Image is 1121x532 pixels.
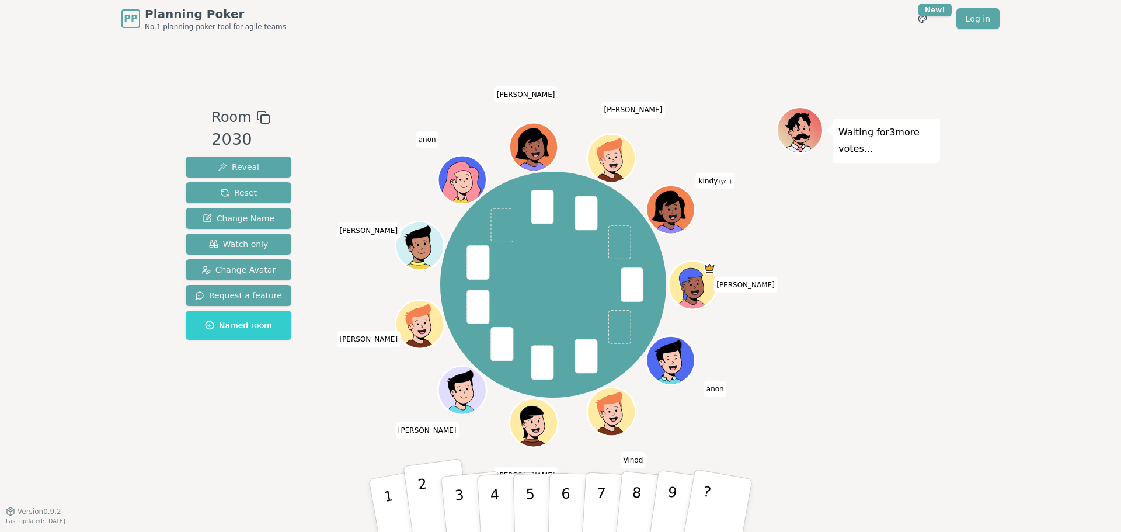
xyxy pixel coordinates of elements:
[336,222,401,239] span: Click to change your name
[718,179,732,184] span: (you)
[121,6,286,32] a: PPPlanning PokerNo.1 planning poker tool for agile teams
[18,507,61,516] span: Version 0.9.2
[416,131,439,147] span: Click to change your name
[713,277,778,293] span: Click to change your name
[211,107,251,128] span: Room
[647,187,693,232] button: Click to change your avatar
[918,4,952,16] div: New!
[203,213,274,224] span: Change Name
[145,22,286,32] span: No.1 planning poker tool for agile teams
[696,172,734,189] span: Click to change your name
[6,507,61,516] button: Version0.9.2
[336,331,401,347] span: Click to change your name
[186,208,291,229] button: Change Name
[186,157,291,178] button: Reveal
[6,518,65,524] span: Last updated: [DATE]
[395,422,459,439] span: Click to change your name
[186,234,291,255] button: Watch only
[124,12,137,26] span: PP
[601,102,666,118] span: Click to change your name
[205,319,272,331] span: Named room
[201,264,276,276] span: Change Avatar
[494,467,558,484] span: Click to change your name
[211,128,270,152] div: 2030
[186,311,291,340] button: Named room
[220,187,257,199] span: Reset
[186,182,291,203] button: Reset
[186,259,291,280] button: Change Avatar
[494,86,558,102] span: Click to change your name
[195,290,282,301] span: Request a feature
[912,8,933,29] button: New!
[186,285,291,306] button: Request a feature
[209,238,269,250] span: Watch only
[956,8,1000,29] a: Log in
[145,6,286,22] span: Planning Poker
[703,262,715,274] span: Natasha is the host
[218,161,259,173] span: Reveal
[620,451,646,468] span: Click to change your name
[704,381,727,397] span: Click to change your name
[838,124,934,157] p: Waiting for 3 more votes...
